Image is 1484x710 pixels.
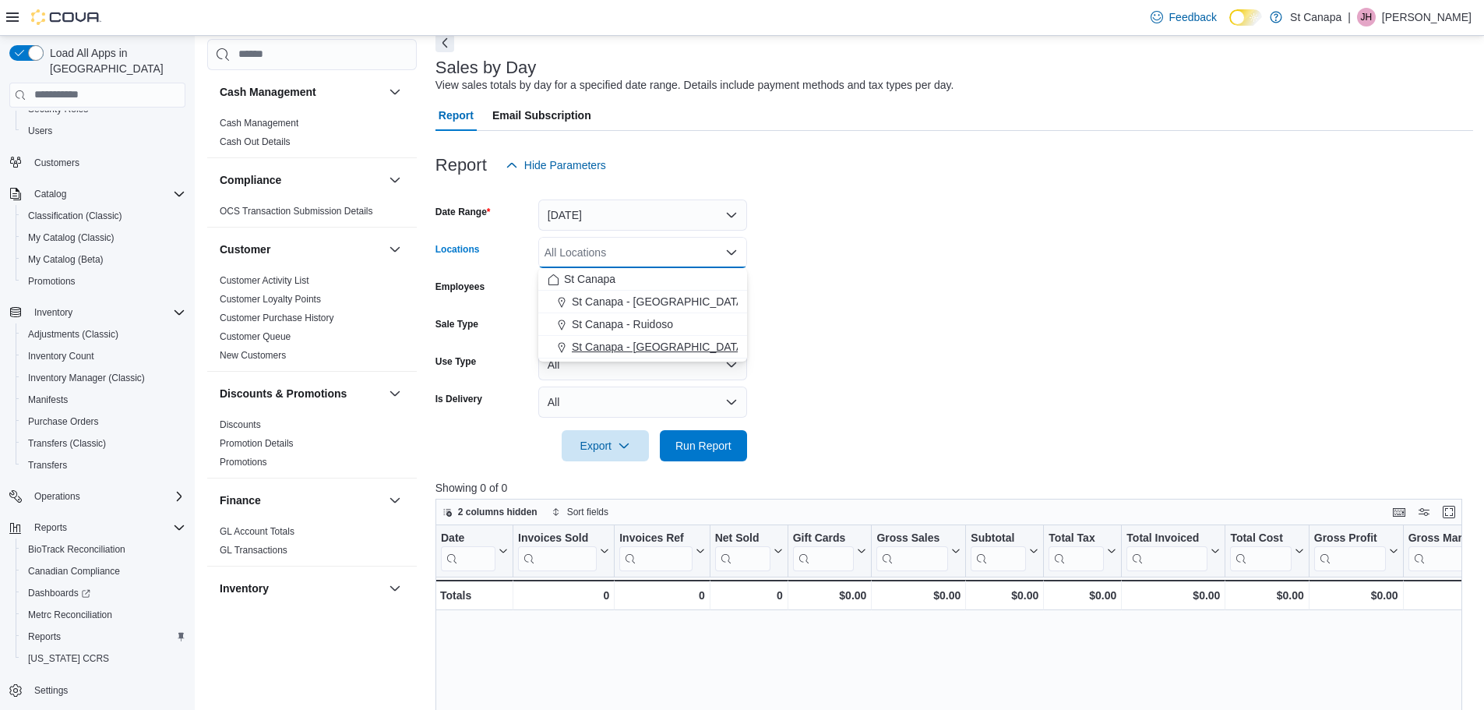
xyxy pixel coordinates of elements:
div: Gross Profit [1314,531,1386,570]
div: Subtotal [971,531,1026,546]
div: $0.00 [1230,586,1303,605]
h3: Finance [220,493,261,508]
button: Net Sold [714,531,782,570]
button: Compliance [386,171,404,189]
span: Transfers (Classic) [28,437,106,450]
button: Canadian Compliance [16,560,192,582]
button: Compliance [220,172,382,188]
button: Classification (Classic) [16,205,192,227]
a: Dashboards [22,584,97,602]
div: $0.00 [971,586,1038,605]
button: Customers [3,151,192,174]
div: Net Sold [714,531,770,570]
span: Transfers (Classic) [22,434,185,453]
span: Transfers [28,459,67,472]
div: Subtotal [971,531,1026,570]
button: Total Cost [1230,531,1303,570]
button: Operations [28,487,86,506]
button: Cash Management [386,83,404,101]
div: 0 [714,586,782,605]
button: Date [441,531,508,570]
span: Canadian Compliance [22,562,185,581]
button: Cash Management [220,84,382,100]
button: Invoices Sold [518,531,609,570]
div: Gross Profit [1314,531,1386,546]
span: Washington CCRS [22,649,185,668]
button: St Canapa [538,268,747,291]
span: Canadian Compliance [28,565,120,578]
button: 2 columns hidden [436,503,544,521]
a: Promotions [22,272,82,291]
span: GL Transactions [220,544,287,556]
div: $0.00 [1126,586,1220,605]
a: Cash Management [220,118,298,129]
p: | [1348,8,1351,26]
span: Metrc Reconciliation [22,606,185,624]
a: Inventory Count [22,347,100,366]
span: Inventory [28,303,185,322]
span: Run Report [675,438,731,454]
span: [US_STATE] CCRS [28,652,109,665]
a: Purchase Orders [22,412,105,431]
button: Run Report [660,430,747,461]
a: GL Account Totals [220,526,294,537]
span: Inventory Count [28,350,94,362]
button: Transfers [16,454,192,476]
button: Customer [220,242,382,257]
a: Settings [28,681,74,700]
a: Metrc Reconciliation [22,606,118,624]
span: Sort fields [567,506,608,518]
button: Transfers (Classic) [16,433,192,454]
a: OCS Transaction Submission Details [220,206,373,217]
button: All [538,387,747,418]
a: Promotion Details [220,438,294,449]
button: Settings [3,679,192,701]
div: Date [441,531,495,546]
span: Discounts [220,419,261,431]
div: Joe Hernandez [1357,8,1376,26]
button: St Canapa - Ruidoso [538,313,747,336]
span: New Customers [220,349,286,362]
span: Email Subscription [492,100,591,131]
span: Cash Management [220,117,298,129]
span: Manifests [22,390,185,409]
input: Dark Mode [1229,9,1262,26]
a: Dashboards [16,582,192,604]
a: Cash Out Details [220,136,291,147]
button: Export [562,430,649,461]
button: Adjustments (Classic) [16,323,192,345]
a: Reports [22,627,67,646]
button: Inventory Count [16,345,192,367]
label: Date Range [435,206,491,218]
span: Report [439,100,474,131]
span: Transfers [22,456,185,475]
span: Inventory [34,306,72,319]
a: Transfers (Classic) [22,434,112,453]
button: Finance [220,493,382,508]
p: Showing 0 of 0 [435,480,1473,496]
a: Customers [28,154,86,172]
a: Manifests [22,390,74,409]
button: Purchase Orders [16,411,192,433]
button: BioTrack Reconciliation [16,539,192,560]
a: Adjustments (Classic) [22,325,125,344]
span: Reports [28,518,185,537]
button: Subtotal [971,531,1038,570]
button: Discounts & Promotions [220,386,382,401]
label: Use Type [435,355,476,368]
span: Settings [28,680,185,700]
span: Customer Loyalty Points [220,293,321,306]
span: Customer Queue [220,330,291,343]
span: Promotions [220,456,267,468]
a: [US_STATE] CCRS [22,649,115,668]
button: Gross Profit [1314,531,1398,570]
a: BioTrack Reconciliation [22,540,132,559]
div: Total Cost [1230,531,1291,546]
div: Net Sold [714,531,770,546]
button: St Canapa - [GEOGRAPHIC_DATA][PERSON_NAME] [538,336,747,359]
span: Reports [22,627,185,646]
span: BioTrack Reconciliation [28,543,125,556]
span: Promotions [28,275,76,288]
div: Totals [440,586,508,605]
span: Reports [28,631,61,643]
